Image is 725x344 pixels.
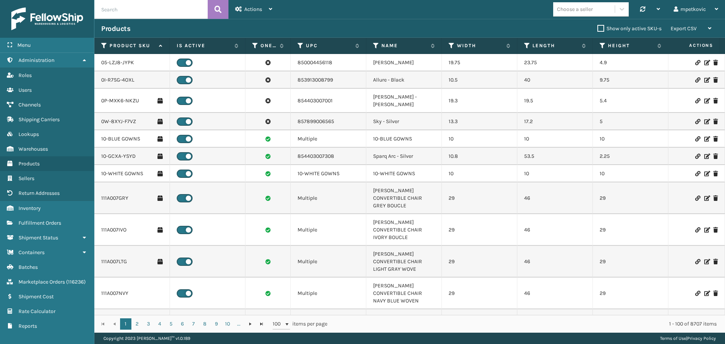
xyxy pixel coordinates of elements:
span: Shipment Cost [19,293,54,300]
td: 29 [442,246,517,278]
div: 1 - 100 of 8707 items [338,320,717,328]
td: 19.75 [442,54,517,71]
a: 10 [222,318,233,330]
td: 29 [442,278,517,309]
label: One Per Box [261,42,276,49]
td: 854403007001 [291,89,366,113]
span: Lookups [19,131,39,137]
span: Warehouses [19,146,48,152]
td: 29 [593,278,668,309]
span: Sellers [19,175,34,182]
span: Rate Calculator [19,308,56,315]
i: Edit [704,119,709,124]
label: Length [532,42,578,49]
i: Delete [713,196,718,201]
a: 6 [177,318,188,330]
a: 8 [199,318,211,330]
td: 46 [517,278,593,309]
a: 10-GCXA-YSYD [101,153,136,160]
td: 30.31 [442,309,517,341]
td: 13.3 [442,113,517,130]
a: Terms of Use [660,336,686,341]
label: Product SKU [110,42,155,49]
td: [PERSON_NAME] CONVERTIBLE CHAIR GREY BOUCLE [366,182,442,214]
a: 9 [211,318,222,330]
i: Link Product [695,154,700,159]
a: 5 [165,318,177,330]
td: 29 [442,214,517,246]
a: ... [233,318,245,330]
span: Return Addresses [19,190,60,196]
i: Link Product [695,98,700,103]
i: Edit [704,259,709,264]
td: 23.75 [517,54,593,71]
td: 19.5 [517,89,593,113]
span: Shipment Status [19,234,58,241]
span: Administration [19,57,54,63]
i: Edit [704,77,709,83]
a: 3 [143,318,154,330]
td: 9.75 [593,71,668,89]
span: Users [19,87,32,93]
span: Containers [19,249,45,256]
i: Delete [713,77,718,83]
td: HADDINGTON CONVERTIBLE CHAIR FLAX [366,309,442,341]
a: 111A007LTG [101,258,127,265]
i: Delete [713,259,718,264]
td: 10-WHITE GOWNS [291,165,366,182]
td: 46 [517,214,593,246]
td: 19.3 [442,89,517,113]
td: 10 [517,165,593,182]
td: 10 [593,165,668,182]
i: Delete [713,171,718,176]
td: 46 [517,182,593,214]
span: ( 116236 ) [66,279,86,285]
span: Go to the next page [247,321,253,327]
td: [PERSON_NAME] CONVERTIBLE CHAIR LIGHT GRAY WOVE [366,246,442,278]
i: Link Product [695,171,700,176]
span: Channels [19,102,41,108]
span: Roles [19,72,32,79]
td: [PERSON_NAME] CONVERTIBLE CHAIR IVORY BOUCLE [366,214,442,246]
i: Link Product [695,196,700,201]
span: 100 [273,320,284,328]
a: Go to the next page [245,318,256,330]
i: Link Product [695,136,700,142]
i: Link Product [695,119,700,124]
i: Delete [713,291,718,296]
td: 4.9 [593,54,668,71]
a: 7 [188,318,199,330]
label: Show only active SKU-s [597,25,662,32]
i: Edit [704,171,709,176]
td: Allure - Black [366,71,442,89]
a: 111A007NVY [101,290,128,297]
td: 5 [593,113,668,130]
span: Marketplace Orders [19,279,65,285]
a: 0P-MXK6-NKZU [101,97,139,105]
i: Delete [713,119,718,124]
i: Edit [704,154,709,159]
td: Multiple [291,246,366,278]
i: Link Product [695,77,700,83]
i: Delete [713,98,718,103]
td: 29 [593,246,668,278]
td: Multiple [291,130,366,148]
span: Export CSV [671,25,697,32]
a: 0W-8XYJ-F7VZ [101,118,136,125]
label: Name [381,42,427,49]
span: Actions [665,39,718,52]
td: [PERSON_NAME] [366,54,442,71]
div: Choose a seller [557,5,593,13]
span: Fulfillment Orders [19,220,61,226]
td: 10 [517,130,593,148]
h3: Products [101,24,130,33]
a: 10-WHITE GOWNS [101,170,143,177]
td: 40 [517,71,593,89]
td: 10 [442,165,517,182]
i: Link Product [695,227,700,233]
td: 46 [517,246,593,278]
span: Go to the last page [259,321,265,327]
a: 111A007GRY [101,194,128,202]
span: Shipping Carriers [19,116,60,123]
td: Multiple [291,278,366,309]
